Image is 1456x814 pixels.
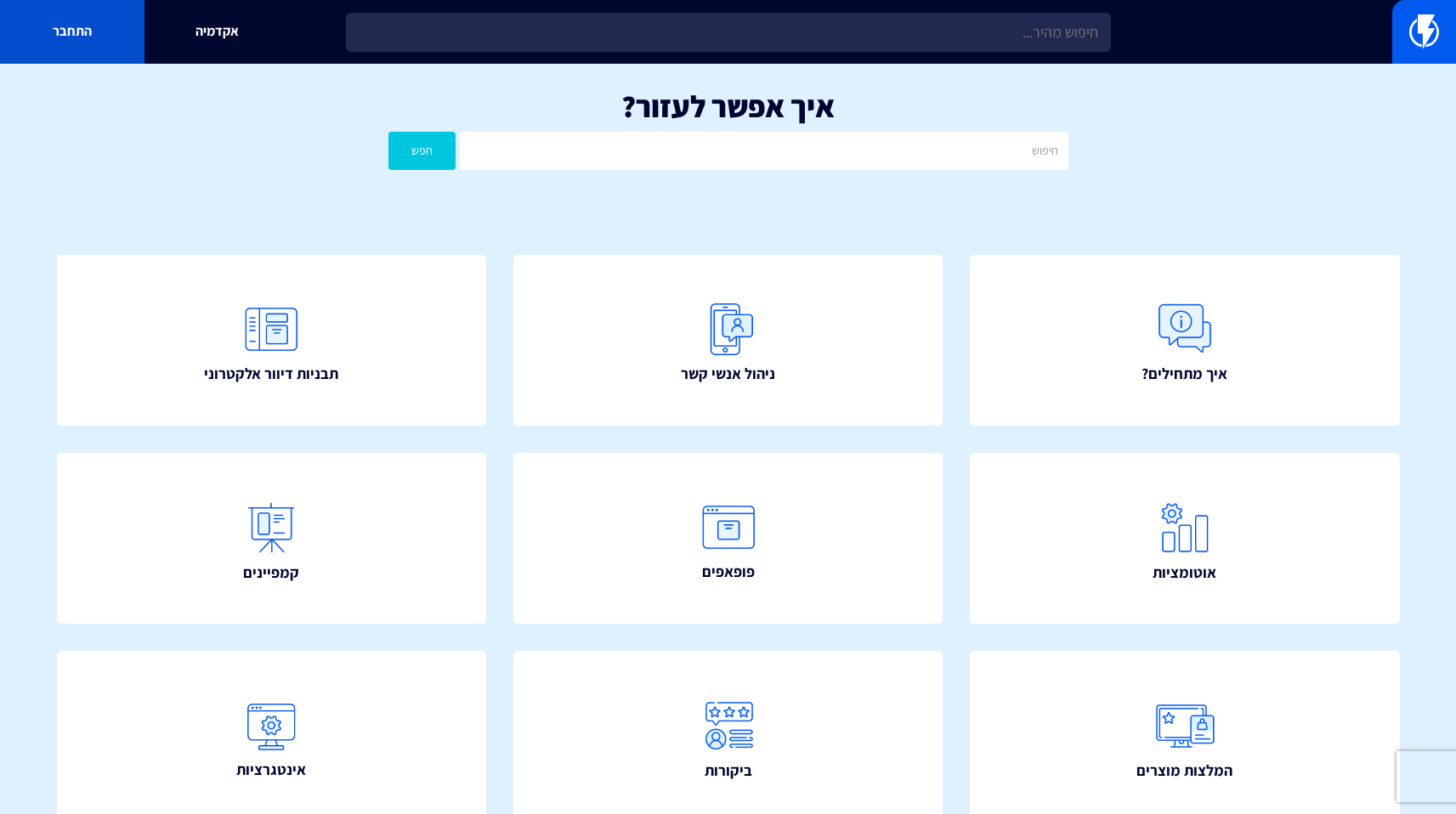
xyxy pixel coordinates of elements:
[1136,760,1232,782] span: המלצות מוצרים
[388,132,456,170] button: חפש
[57,255,487,426] a: תבניות דיוור אלקטרוני
[57,453,487,624] a: קמפיינים
[25,89,1431,123] h1: איך אפשר לעזור?
[243,562,299,584] span: קמפיינים
[346,13,1111,52] input: חיפוש מהיר...
[970,255,1400,426] a: איך מתחילים?
[702,561,755,583] span: פופאפים
[513,255,943,426] a: ניהול אנשי קשר
[705,760,752,782] span: ביקורות
[970,453,1400,624] a: אוטומציות
[236,759,306,781] span: אינטגרציות
[460,132,1068,170] input: חיפוש
[204,363,338,385] span: תבניות דיוור אלקטרוני
[1153,562,1216,584] span: אוטומציות
[513,453,943,624] a: פופאפים
[1142,363,1227,385] span: איך מתחילים?
[681,363,775,385] span: ניהול אנשי קשר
